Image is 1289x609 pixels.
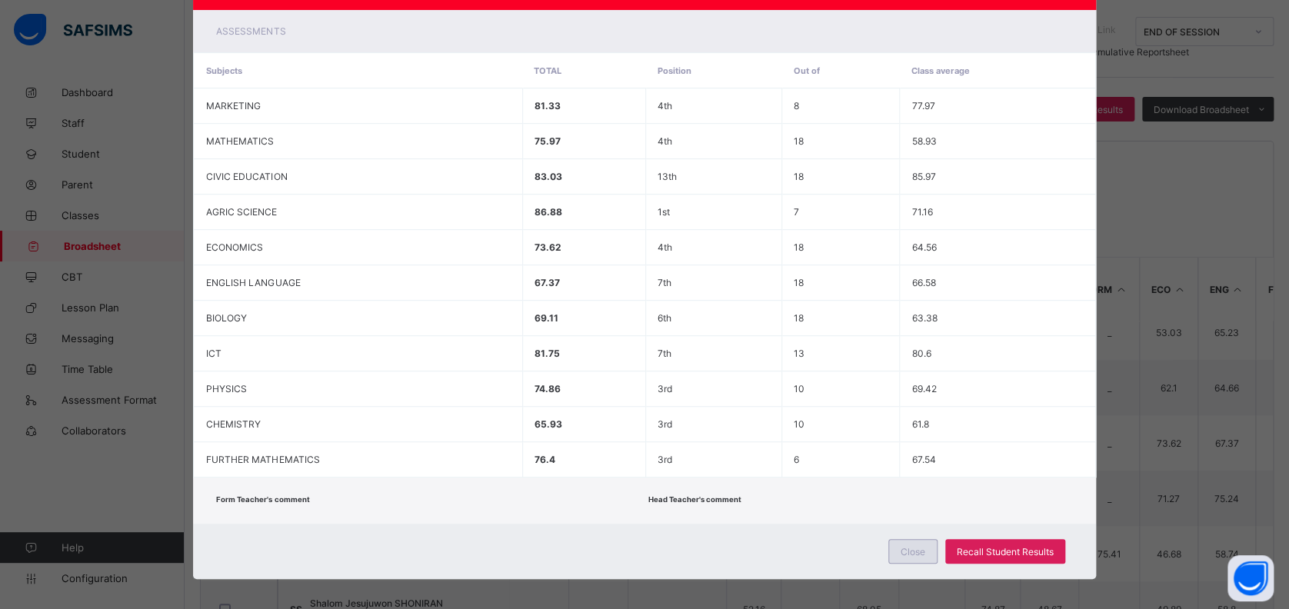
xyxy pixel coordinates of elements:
[911,206,932,218] span: 71.16
[535,348,560,359] span: 81.75
[658,171,677,182] span: 13th
[216,495,309,504] span: Form Teacher's comment
[957,546,1054,557] span: Recall Student Results
[658,100,672,111] span: 4th
[911,383,936,394] span: 69.42
[206,383,247,394] span: PHYSICS
[911,454,935,465] span: 67.54
[911,312,937,324] span: 63.38
[901,546,925,557] span: Close
[535,277,560,288] span: 67.37
[535,206,562,218] span: 86.88
[658,312,671,324] span: 6th
[658,418,672,430] span: 3rd
[1227,555,1274,601] button: Open asap
[658,454,672,465] span: 3rd
[206,241,263,253] span: ECONOMICS
[206,454,319,465] span: FURTHER MATHEMATICS
[206,100,261,111] span: MARKETING
[658,277,671,288] span: 7th
[206,65,242,76] span: Subjects
[911,241,936,253] span: 64.56
[911,65,970,76] span: Class average
[206,348,221,359] span: ICT
[206,418,261,430] span: CHEMISTRY
[911,171,935,182] span: 85.97
[794,348,804,359] span: 13
[535,100,561,111] span: 81.33
[794,100,799,111] span: 8
[658,135,672,147] span: 4th
[206,277,300,288] span: ENGLISH LANGUAGE
[657,65,691,76] span: Position
[658,383,672,394] span: 3rd
[794,383,804,394] span: 10
[206,171,287,182] span: CIVIC EDUCATION
[535,454,555,465] span: 76.4
[648,495,741,504] span: Head Teacher's comment
[794,418,804,430] span: 10
[911,348,931,359] span: 80.6
[658,348,671,359] span: 7th
[206,135,274,147] span: MATHEMATICS
[911,277,935,288] span: 66.58
[794,241,804,253] span: 18
[535,171,562,182] span: 83.03
[535,418,562,430] span: 65.93
[794,277,804,288] span: 18
[911,418,928,430] span: 61.8
[794,171,804,182] span: 18
[794,206,799,218] span: 7
[535,312,558,324] span: 69.11
[535,135,561,147] span: 75.97
[216,25,285,37] span: Assessments
[794,135,804,147] span: 18
[534,65,561,76] span: Total
[911,100,934,111] span: 77.97
[794,312,804,324] span: 18
[794,65,820,76] span: Out of
[206,312,247,324] span: BIOLOGY
[794,454,799,465] span: 6
[911,135,936,147] span: 58.93
[535,241,561,253] span: 73.62
[206,206,277,218] span: AGRIC SCIENCE
[535,383,561,394] span: 74.86
[658,241,672,253] span: 4th
[658,206,670,218] span: 1st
